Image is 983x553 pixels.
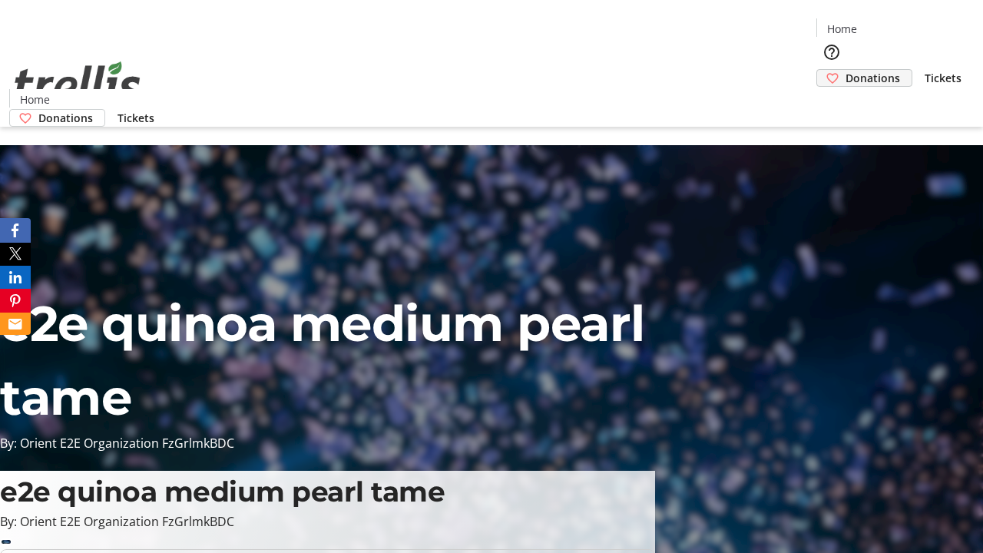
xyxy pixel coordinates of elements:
span: Donations [846,70,900,86]
button: Cart [816,87,847,118]
a: Donations [9,109,105,127]
span: Home [20,91,50,108]
span: Donations [38,110,93,126]
img: Orient E2E Organization FzGrlmkBDC's Logo [9,45,146,121]
a: Home [10,91,59,108]
a: Home [817,21,866,37]
button: Help [816,37,847,68]
span: Tickets [925,70,961,86]
span: Tickets [117,110,154,126]
span: Home [827,21,857,37]
a: Tickets [912,70,974,86]
a: Tickets [105,110,167,126]
a: Donations [816,69,912,87]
